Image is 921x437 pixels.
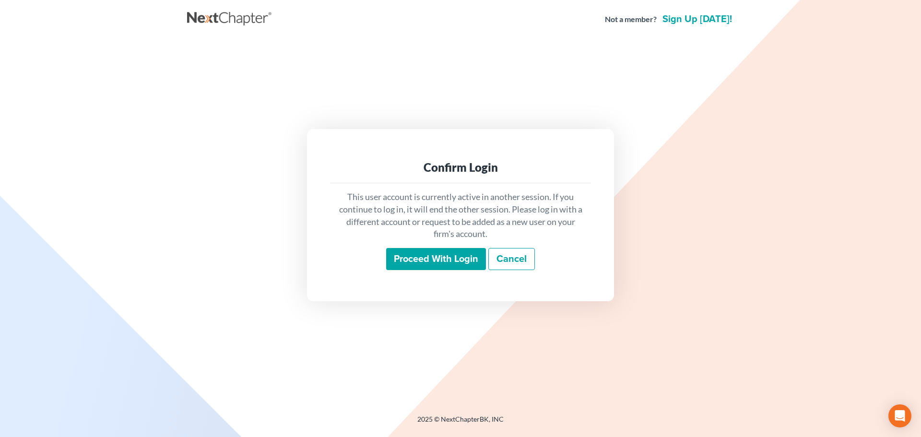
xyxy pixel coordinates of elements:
[187,414,734,432] div: 2025 © NextChapterBK, INC
[661,14,734,24] a: Sign up [DATE]!
[888,404,911,427] div: Open Intercom Messenger
[386,248,486,270] input: Proceed with login
[488,248,535,270] a: Cancel
[338,191,583,240] p: This user account is currently active in another session. If you continue to log in, it will end ...
[605,14,657,25] strong: Not a member?
[338,160,583,175] div: Confirm Login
